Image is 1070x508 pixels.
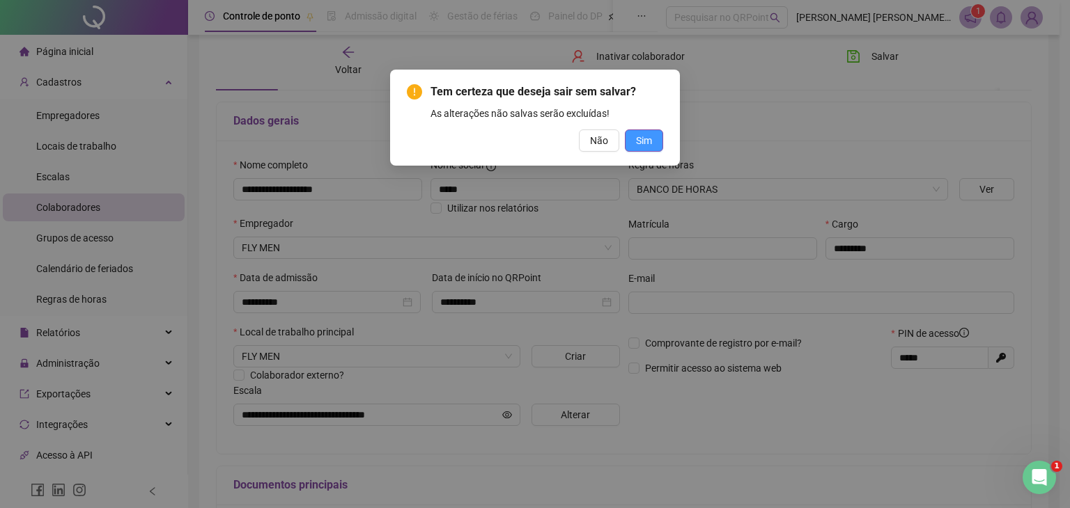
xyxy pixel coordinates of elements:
[590,133,608,148] span: Não
[1023,461,1056,494] iframe: Intercom live chat
[579,129,619,152] button: Não
[1051,461,1062,472] span: 1
[636,133,652,148] span: Sim
[407,84,422,100] span: exclamation-circle
[625,129,663,152] button: Sim
[431,108,610,119] span: As alterações não salvas serão excluídas!
[431,85,636,98] span: Tem certeza que deseja sair sem salvar?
